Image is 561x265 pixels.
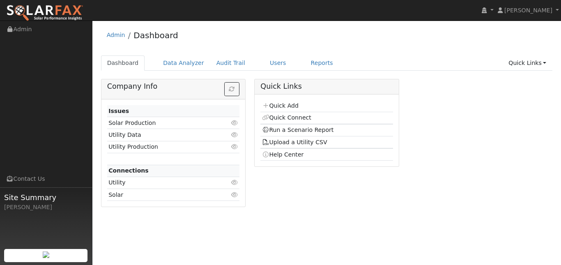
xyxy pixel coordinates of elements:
a: Quick Add [262,102,299,109]
a: Help Center [262,151,304,158]
a: Dashboard [133,30,178,40]
img: retrieve [43,251,49,258]
h5: Company Info [107,82,239,91]
h5: Quick Links [260,82,393,91]
td: Solar Production [107,117,218,129]
i: Click to view [231,120,238,126]
a: Data Analyzer [157,55,210,71]
i: Click to view [231,132,238,138]
img: SolarFax [6,5,83,22]
td: Solar [107,189,218,201]
a: Quick Links [502,55,552,71]
td: Utility [107,177,218,189]
a: Quick Connect [262,114,311,121]
a: Upload a Utility CSV [262,139,327,145]
strong: Connections [108,167,149,174]
i: Click to view [231,180,238,185]
i: Click to view [231,192,238,198]
a: Run a Scenario Report [262,127,334,133]
a: Admin [107,32,125,38]
td: Utility Data [107,129,218,141]
i: Click to view [231,144,238,150]
a: Dashboard [101,55,145,71]
span: [PERSON_NAME] [504,7,552,14]
td: Utility Production [107,141,218,153]
a: Reports [305,55,339,71]
span: Site Summary [4,192,88,203]
a: Audit Trail [210,55,251,71]
a: Users [264,55,292,71]
div: [PERSON_NAME] [4,203,88,212]
strong: Issues [108,108,129,114]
